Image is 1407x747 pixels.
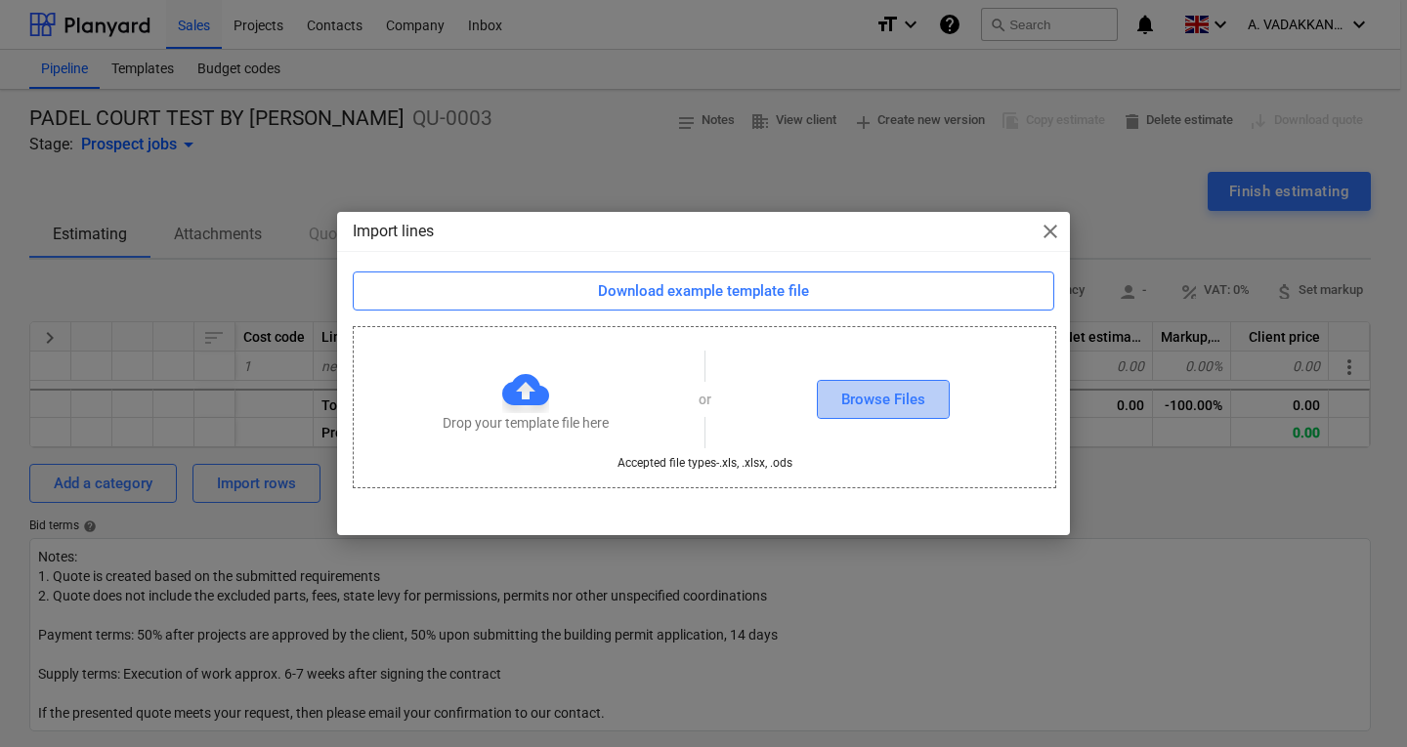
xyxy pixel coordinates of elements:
div: Download example template file [598,278,809,304]
button: Browse Files [817,380,950,419]
div: Drop your template file hereorBrowse FilesAccepted file types-.xls, .xlsx, .ods [353,326,1056,488]
div: Browse Files [841,387,925,412]
p: Accepted file types - .xls, .xlsx, .ods [618,456,792,472]
iframe: Chat Widget [1309,653,1407,747]
button: Download example template file [353,271,1054,311]
p: or [699,390,711,409]
p: Import lines [353,220,434,243]
p: Drop your template file here [443,413,609,433]
span: close [1039,220,1062,243]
